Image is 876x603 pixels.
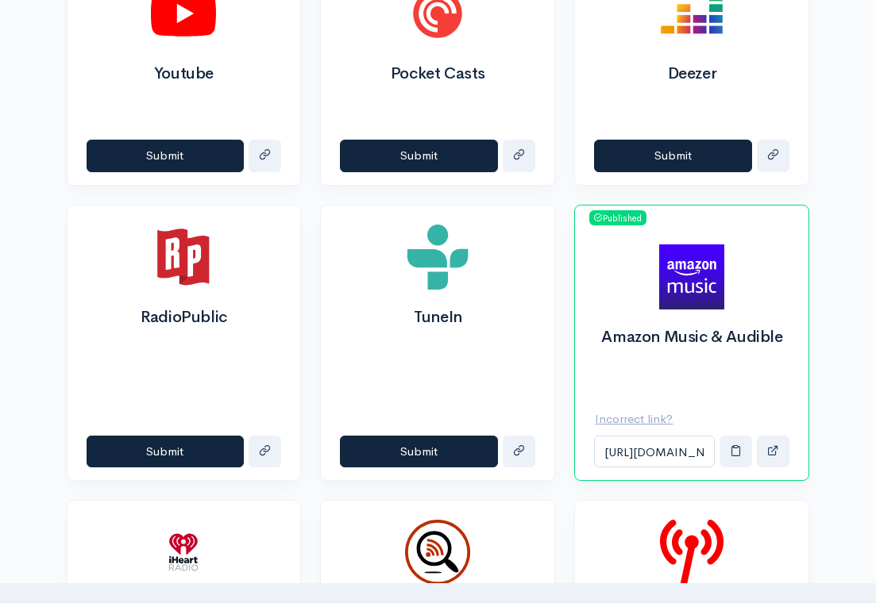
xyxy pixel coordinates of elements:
[151,520,216,585] img: iHeart Radio logo
[151,225,216,290] img: RadioPublic logo
[659,520,724,585] img: Podcast Index logo
[405,225,470,290] img: TuneIn logo
[594,140,752,172] button: Submit
[87,140,245,172] button: Submit
[340,140,498,172] button: Submit
[594,403,683,436] button: Incorrect link?
[340,436,498,468] button: Submit
[340,65,535,83] h2: Pocket Casts
[659,244,724,309] img: Amazon Music & Audible logo
[594,65,789,83] h2: Deezer
[589,210,646,226] span: Published
[87,65,282,83] h2: Youtube
[340,309,535,326] h2: TuneIn
[594,436,715,468] input: Amazon Music & Audible link
[594,328,789,346] h2: Amazon Music & Audible
[87,309,282,326] h2: RadioPublic
[405,520,470,585] img: Listen Notes logo
[87,436,245,468] button: Submit
[595,411,673,426] u: Incorrect link?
